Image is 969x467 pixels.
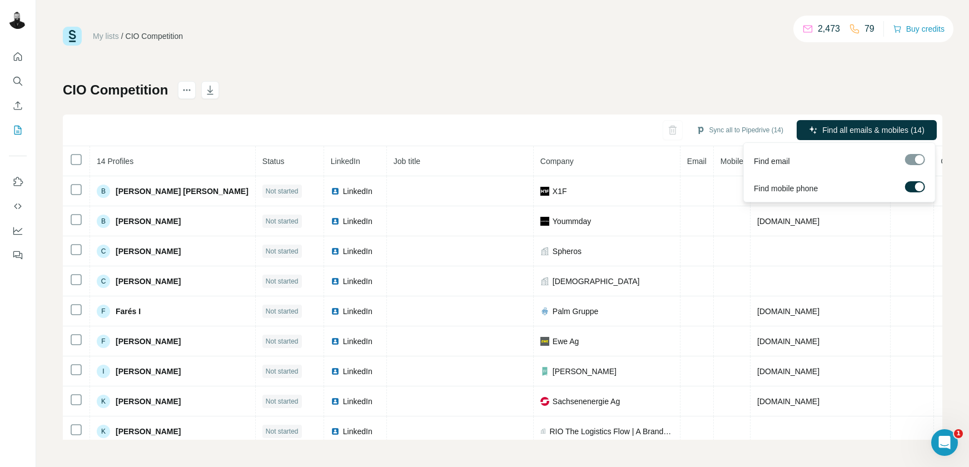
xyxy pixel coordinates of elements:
button: actions [178,81,196,99]
p: 79 [864,22,874,36]
img: LinkedIn logo [331,277,340,286]
button: Buy credits [893,21,945,37]
span: 1 [954,429,963,438]
div: C [97,245,110,258]
p: 2,473 [818,22,840,36]
button: Use Surfe API [9,196,27,216]
span: Sachsenenergie Ag [553,396,620,407]
span: LinkedIn [343,396,372,407]
span: [PERSON_NAME] [116,396,181,407]
span: LinkedIn [343,336,372,347]
img: company-logo [540,217,549,226]
span: [PERSON_NAME] [116,276,181,287]
span: [DOMAIN_NAME] [757,217,819,226]
span: Company [540,157,574,166]
div: K [97,395,110,408]
span: Palm Gruppe [553,306,598,317]
span: Not started [266,366,299,376]
h1: CIO Competition [63,81,168,99]
span: Not started [266,396,299,406]
span: Country [941,157,968,166]
div: B [97,185,110,198]
span: Not started [266,276,299,286]
li: / [121,31,123,42]
span: Yoummday [553,216,592,227]
img: company-logo [540,397,549,406]
span: RIO The Logistics Flow | A Brand of TRATON GROUP [549,426,673,437]
img: company-logo [540,307,549,316]
span: LinkedIn [343,276,372,287]
span: [DOMAIN_NAME] [757,307,819,316]
span: Farés I [116,306,141,317]
span: Not started [266,336,299,346]
span: [PERSON_NAME] [116,336,181,347]
div: F [97,305,110,318]
button: Enrich CSV [9,96,27,116]
div: B [97,215,110,228]
span: LinkedIn [343,216,372,227]
button: Use Surfe on LinkedIn [9,172,27,192]
span: [DOMAIN_NAME] [757,397,819,406]
span: LinkedIn [343,306,372,317]
img: LinkedIn logo [331,307,340,316]
span: Not started [266,216,299,226]
span: LinkedIn [343,366,372,377]
img: LinkedIn logo [331,187,340,196]
span: Email [687,157,707,166]
span: Not started [266,306,299,316]
img: LinkedIn logo [331,397,340,406]
span: Find mobile phone [754,183,818,194]
span: Ewe Ag [553,336,579,347]
span: LinkedIn [343,426,372,437]
span: [PERSON_NAME] [116,216,181,227]
span: LinkedIn [343,246,372,257]
a: My lists [93,32,119,41]
button: Search [9,71,27,91]
img: company-logo [540,187,549,196]
img: Surfe Logo [63,27,82,46]
div: CIO Competition [126,31,183,42]
span: Find all emails & mobiles (14) [822,125,925,136]
span: Spheros [553,246,582,257]
iframe: Intercom live chat [931,429,958,456]
img: Avatar [9,11,27,29]
span: [DEMOGRAPHIC_DATA] [553,276,640,287]
span: [DOMAIN_NAME] [757,367,819,376]
img: LinkedIn logo [331,337,340,346]
button: My lists [9,120,27,140]
img: LinkedIn logo [331,217,340,226]
span: LinkedIn [343,186,372,197]
img: company-logo [540,367,549,376]
span: Find email [754,156,790,167]
span: [PERSON_NAME] [116,246,181,257]
div: I [97,365,110,378]
span: [PERSON_NAME] [116,426,181,437]
span: [DOMAIN_NAME] [757,337,819,346]
span: LinkedIn [331,157,360,166]
div: C [97,275,110,288]
button: Feedback [9,245,27,265]
span: Not started [266,186,299,196]
button: Sync all to Pipedrive (14) [688,122,791,138]
span: 14 Profiles [97,157,133,166]
button: Quick start [9,47,27,67]
div: F [97,335,110,348]
img: LinkedIn logo [331,427,340,436]
span: Status [262,157,285,166]
img: LinkedIn logo [331,247,340,256]
span: X1F [553,186,567,197]
img: company-logo [540,337,549,346]
span: Not started [266,246,299,256]
img: LinkedIn logo [331,367,340,376]
div: K [97,425,110,438]
span: [PERSON_NAME] [116,366,181,377]
span: Mobile [720,157,743,166]
span: [PERSON_NAME] [PERSON_NAME] [116,186,249,197]
button: Find all emails & mobiles (14) [797,120,937,140]
button: Dashboard [9,221,27,241]
span: [PERSON_NAME] [553,366,617,377]
span: Job title [394,157,420,166]
span: Not started [266,426,299,436]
